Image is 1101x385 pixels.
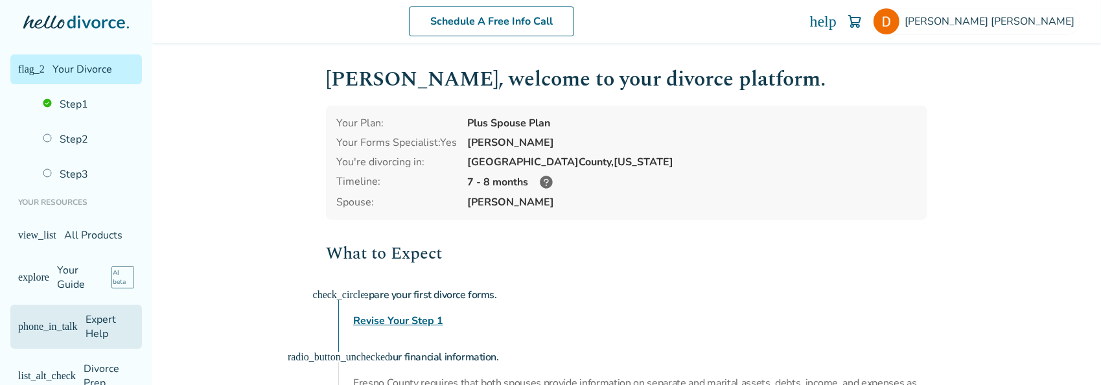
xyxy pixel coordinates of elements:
h1: [PERSON_NAME] , welcome to your divorce platform. [326,64,927,95]
span: list_alt_check [18,371,76,381]
iframe: Chat Widget [1036,323,1101,385]
h4: Share your financial information. [353,344,927,370]
div: [PERSON_NAME] [467,135,917,150]
h2: What to Expect [326,240,927,266]
div: You're divorcing in: [336,155,457,169]
img: Cart [847,14,863,29]
a: Step2 [35,124,142,154]
li: Your Resources [10,189,142,215]
a: Step3 [35,159,142,189]
span: AI beta [111,266,135,288]
div: Timeline: [336,174,457,190]
span: [PERSON_NAME] [PERSON_NAME] [905,14,1080,29]
div: Your Plan: [336,116,457,130]
a: help [810,14,837,29]
h4: Prepare your first divorce forms. [353,282,927,308]
span: Spouse: [336,195,457,209]
a: view_listAll Products [10,220,142,250]
div: [GEOGRAPHIC_DATA] County, [US_STATE] [467,155,917,169]
span: Your Divorce [52,62,112,76]
a: phone_in_talkExpert Help [10,305,142,349]
div: Plus Spouse Plan [467,116,917,130]
a: Schedule A Free Info Call [409,6,574,36]
a: exploreYour GuideAI beta [10,255,142,299]
span: flag_2 [18,64,45,75]
span: radio_button_unchecked [288,352,390,362]
div: Your Forms Specialist: Yes [336,135,457,150]
span: check_circle [313,290,365,300]
span: explore [18,272,49,283]
div: 7 - 8 months [467,174,917,190]
a: flag_2Your Divorce [10,54,142,84]
span: phone_in_talk [18,321,78,332]
span: view_list [18,230,56,240]
span: [PERSON_NAME] [467,195,917,209]
a: Step1 [35,89,142,119]
a: Revise Your Step 1 [353,313,443,329]
img: Daniel Arnold [874,8,899,34]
